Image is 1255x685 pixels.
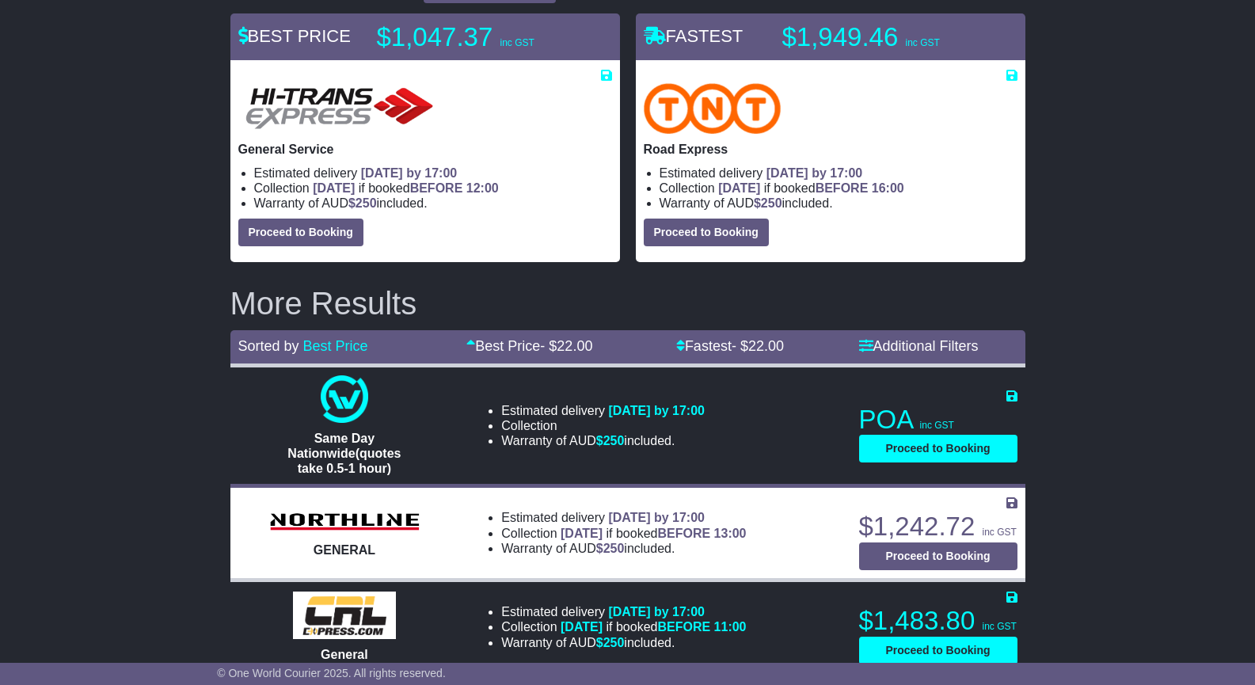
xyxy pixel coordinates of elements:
[859,637,1017,664] button: Proceed to Booking
[313,181,355,195] span: [DATE]
[718,181,903,195] span: if booked
[660,181,1017,196] li: Collection
[254,196,612,211] li: Warranty of AUD included.
[217,667,446,679] span: © One World Courier 2025. All rights reserved.
[501,604,746,619] li: Estimated delivery
[859,605,1017,637] p: $1,483.80
[321,648,368,661] span: General
[287,432,401,475] span: Same Day Nationwide(quotes take 0.5-1 hour)
[657,527,710,540] span: BEFORE
[732,338,784,354] span: - $
[982,527,1016,538] span: inc GST
[859,542,1017,570] button: Proceed to Booking
[314,543,375,557] span: GENERAL
[920,420,954,431] span: inc GST
[859,435,1017,462] button: Proceed to Booking
[596,542,625,555] span: $
[356,196,377,210] span: 250
[348,196,377,210] span: $
[761,196,782,210] span: 250
[540,338,592,354] span: - $
[361,166,458,180] span: [DATE] by 17:00
[596,434,625,447] span: $
[859,511,1017,542] p: $1,242.72
[872,181,904,195] span: 16:00
[238,83,441,134] img: HiTrans: General Service
[644,142,1017,157] p: Road Express
[766,166,863,180] span: [DATE] by 17:00
[501,510,746,525] li: Estimated delivery
[718,181,760,195] span: [DATE]
[657,620,710,634] span: BEFORE
[501,418,705,433] li: Collection
[644,219,769,246] button: Proceed to Booking
[754,196,782,210] span: $
[608,511,705,524] span: [DATE] by 17:00
[293,592,397,639] img: CRL: General
[265,508,424,535] img: Northline Distribution: GENERAL
[501,433,705,448] li: Warranty of AUD included.
[501,619,746,634] li: Collection
[660,166,1017,181] li: Estimated delivery
[238,26,351,46] span: BEST PRICE
[254,181,612,196] li: Collection
[561,527,603,540] span: [DATE]
[714,620,747,634] span: 11:00
[230,286,1025,321] h2: More Results
[501,403,705,418] li: Estimated delivery
[561,620,746,634] span: if booked
[303,338,368,354] a: Best Price
[501,541,746,556] li: Warranty of AUD included.
[603,434,625,447] span: 250
[561,527,746,540] span: if booked
[501,635,746,650] li: Warranty of AUD included.
[561,620,603,634] span: [DATE]
[816,181,869,195] span: BEFORE
[748,338,784,354] span: 22.00
[313,181,498,195] span: if booked
[466,338,592,354] a: Best Price- $22.00
[676,338,784,354] a: Fastest- $22.00
[466,181,499,195] span: 12:00
[714,527,747,540] span: 13:00
[410,181,463,195] span: BEFORE
[603,636,625,649] span: 250
[608,404,705,417] span: [DATE] by 17:00
[859,338,979,354] a: Additional Filters
[321,375,368,423] img: One World Courier: Same Day Nationwide(quotes take 0.5-1 hour)
[557,338,592,354] span: 22.00
[238,219,363,246] button: Proceed to Booking
[660,196,1017,211] li: Warranty of AUD included.
[644,83,782,134] img: TNT Domestic: Road Express
[238,142,612,157] p: General Service
[596,636,625,649] span: $
[603,542,625,555] span: 250
[644,26,743,46] span: FASTEST
[500,37,534,48] span: inc GST
[377,21,575,53] p: $1,047.37
[501,526,746,541] li: Collection
[608,605,705,618] span: [DATE] by 17:00
[982,621,1016,632] span: inc GST
[905,37,939,48] span: inc GST
[238,338,299,354] span: Sorted by
[859,404,1017,436] p: POA
[782,21,980,53] p: $1,949.46
[254,166,612,181] li: Estimated delivery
